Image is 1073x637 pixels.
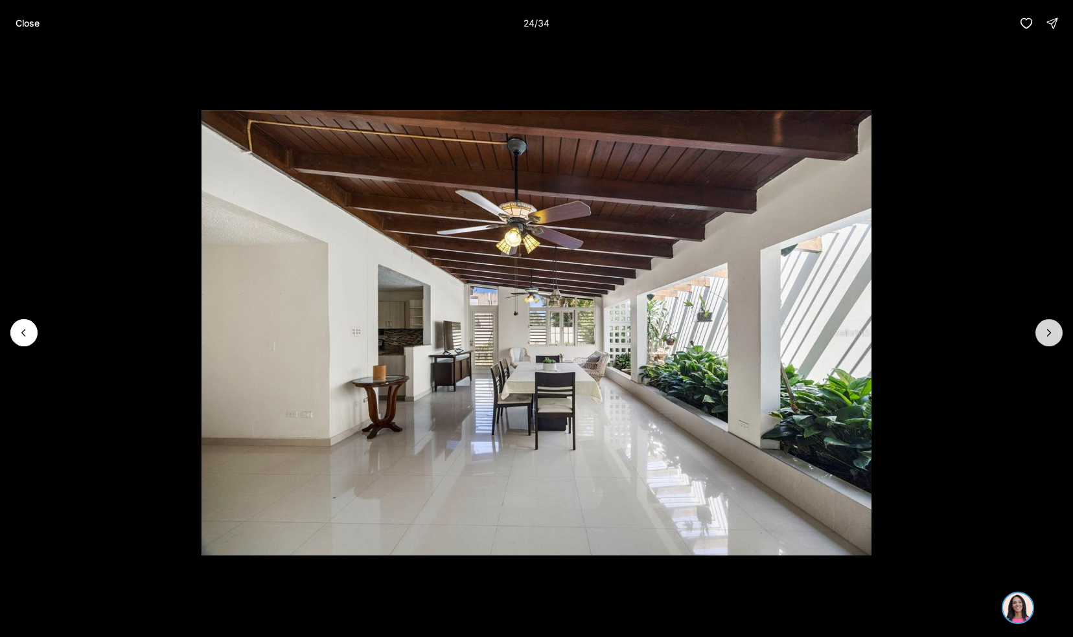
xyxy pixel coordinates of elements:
[8,10,47,36] button: Close
[10,319,38,346] button: Previous slide
[8,8,38,38] img: be3d4b55-7850-4bcb-9297-a2f9cd376e78.png
[524,17,549,28] p: 24 / 34
[1035,319,1063,346] button: Next slide
[16,18,40,28] p: Close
